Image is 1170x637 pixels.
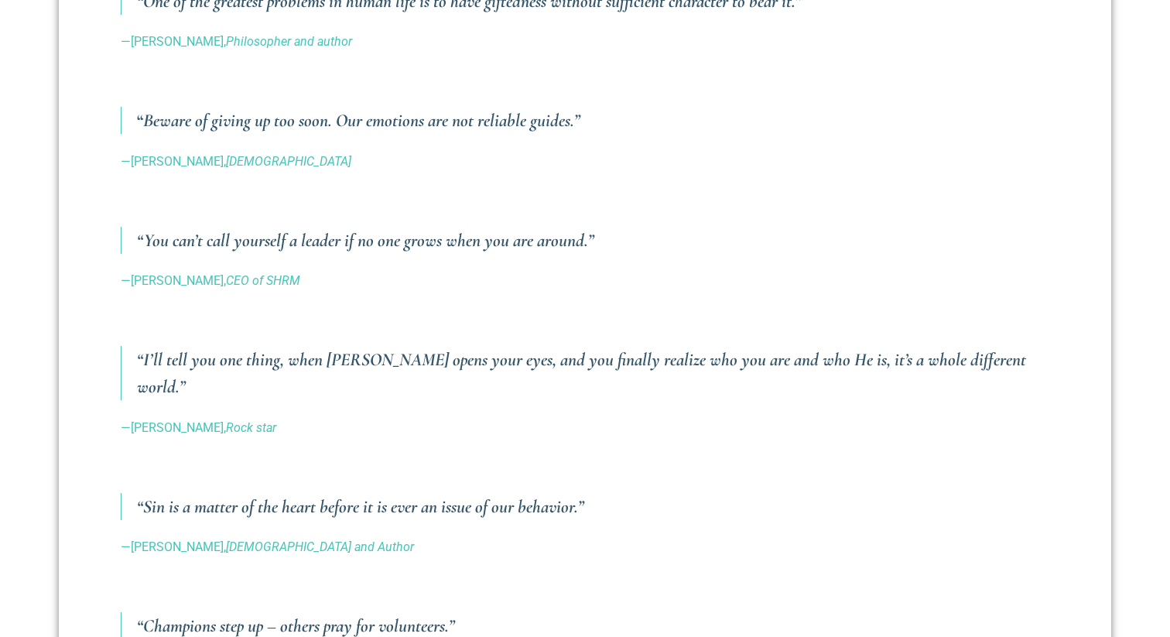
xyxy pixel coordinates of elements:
[137,493,1049,520] h3: “Sin is a matter of the heart before it is ever an issue of our behavior.”
[137,107,1049,134] h3: Beware of giving up too soon. Our emotions are not reliable guides.”
[121,34,352,49] a: —[PERSON_NAME],Philosopher and author
[226,273,300,288] em: CEO of SHRM
[121,154,351,169] a: ­—[PERSON_NAME],[DEMOGRAPHIC_DATA]
[121,273,300,288] a: —[PERSON_NAME],CEO of SHRM
[226,539,414,554] em: [DEMOGRAPHIC_DATA] and Author
[226,420,276,435] em: Rock star
[121,420,276,435] a: —[PERSON_NAME],Rock star
[121,539,414,554] a: —[PERSON_NAME],[DEMOGRAPHIC_DATA] and Author
[137,346,1049,400] h3: “I’ll tell you one thing, when [PERSON_NAME] opens your eyes, and you finally realize who you are...
[137,109,143,132] em: “
[226,34,352,49] em: Philosopher and author
[137,227,1049,254] h3: “You can’t call yourself a leader if no one grows when you are around.”
[226,154,351,169] em: [DEMOGRAPHIC_DATA]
